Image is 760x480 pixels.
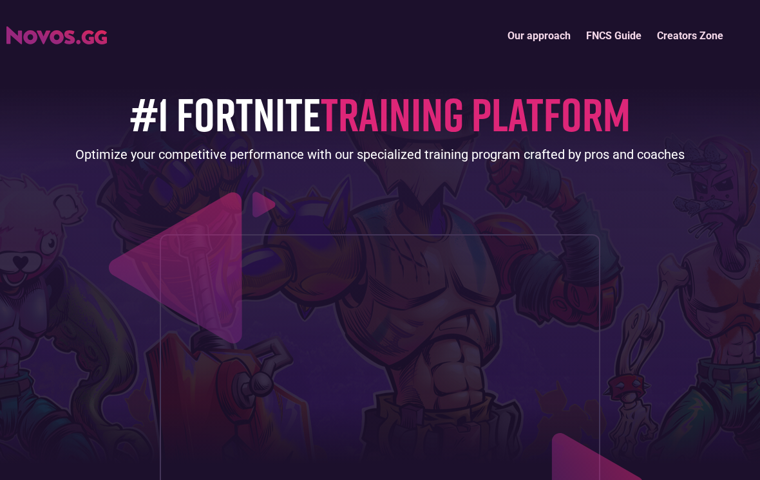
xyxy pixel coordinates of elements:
[130,88,631,139] h1: #1 FORTNITE
[75,145,685,163] div: Optimize your competitive performance with our specialized training program crafted by pros and c...
[578,22,649,50] a: FNCS Guide
[6,22,107,44] a: home
[321,86,631,142] span: TRAINING PLATFORM
[649,22,731,50] a: Creators Zone
[500,22,578,50] a: Our approach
